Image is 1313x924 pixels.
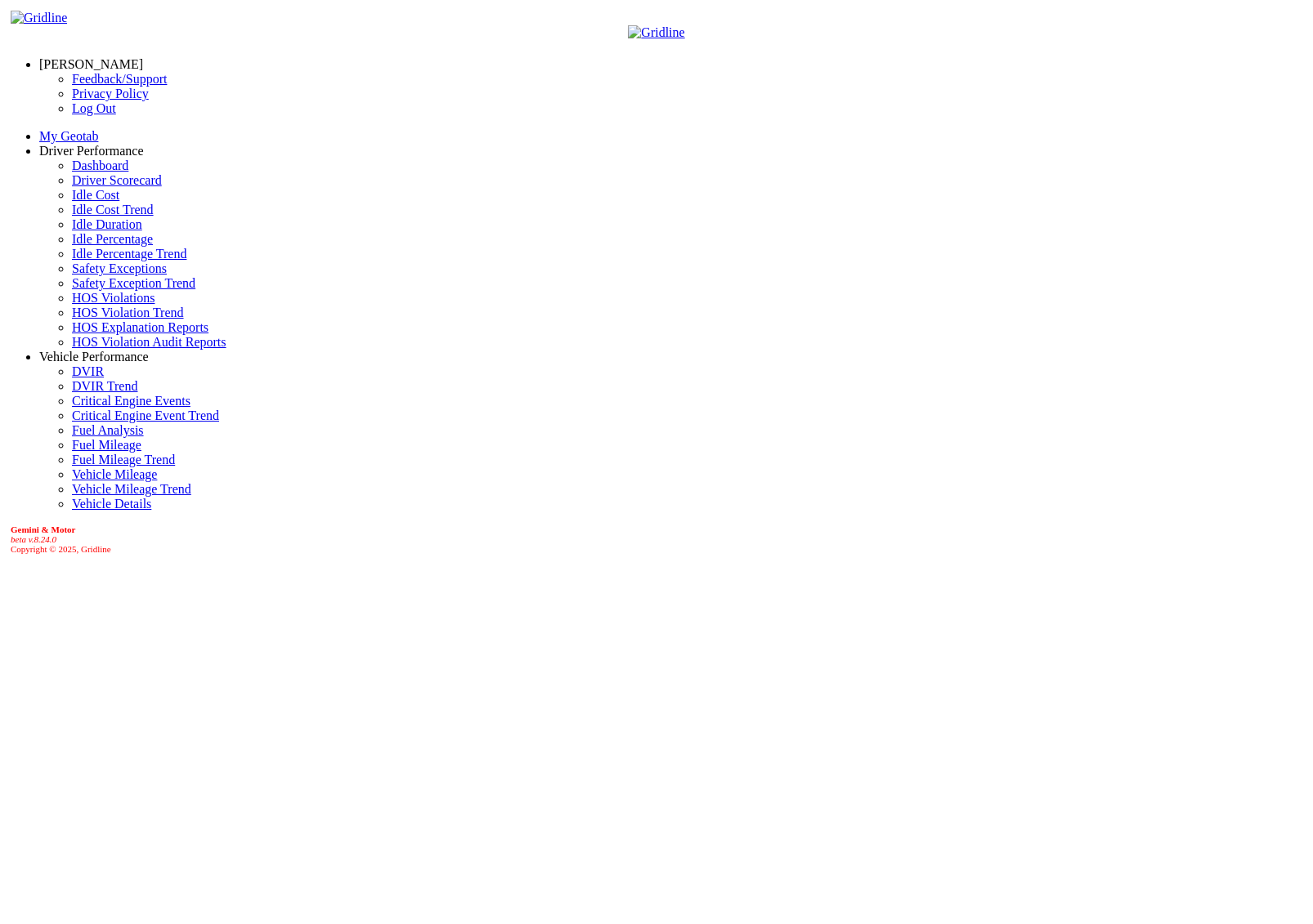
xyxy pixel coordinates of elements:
a: Driver Performance [39,144,144,158]
a: Dashboard [72,158,128,172]
a: Idle Percentage Trend [72,247,186,261]
a: [PERSON_NAME] [39,57,143,71]
a: Idle Percentage [72,232,153,246]
a: Idle Duration [72,217,142,231]
a: Vehicle Performance [39,350,149,364]
a: DVIR Trend [72,379,137,393]
a: Driver Scorecard [72,173,162,187]
img: Gridline [628,25,684,40]
a: Critical Engine Events [72,394,190,408]
b: Gemini & Motor [11,524,75,534]
a: HOS Violations [72,291,155,305]
i: beta v.8.24.0 [11,534,56,544]
a: Idle Cost Trend [72,203,154,216]
a: DVIR [72,364,104,378]
a: HOS Violation Trend [72,306,184,319]
a: Safety Exception Trend [72,276,195,290]
a: My Geotab [39,129,98,143]
a: Privacy Policy [72,87,149,100]
a: HOS Violation Audit Reports [72,335,226,349]
a: Fuel Mileage [72,438,141,452]
a: Fuel Mileage Trend [72,453,175,466]
a: Feedback/Support [72,72,167,86]
a: Fuel Analysis [72,423,144,437]
a: Safety Exceptions [72,261,167,275]
a: Log Out [72,101,116,115]
a: Critical Engine Event Trend [72,408,219,422]
div: Copyright © 2025, Gridline [11,524,1306,554]
a: Vehicle Mileage [72,467,157,481]
a: HOS Explanation Reports [72,320,208,334]
a: Vehicle Mileage Trend [72,482,191,496]
img: Gridline [11,11,67,25]
a: Idle Cost [72,188,119,202]
a: Vehicle Details [72,497,151,511]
